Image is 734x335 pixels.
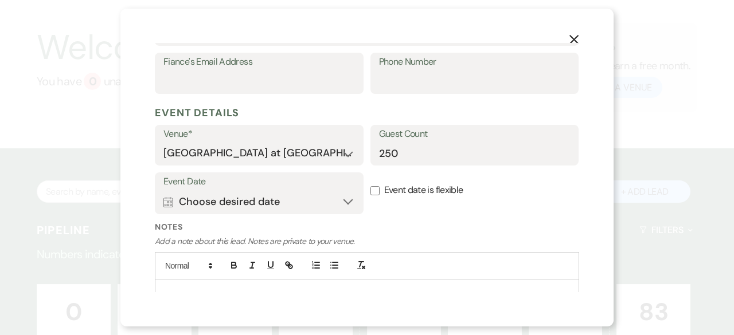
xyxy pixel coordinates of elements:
label: Fiance's Email Address [163,54,355,70]
label: Event Date [163,174,355,190]
label: Event date is flexible [370,172,579,208]
h5: Event Details [155,104,579,121]
label: Guest Count [379,126,571,143]
label: Phone Number [379,54,571,70]
p: Add a note about this lead. Notes are private to your venue. [155,235,579,247]
label: Notes [155,221,579,233]
input: Event date is flexible [370,186,380,195]
label: Venue* [163,126,355,143]
button: Choose desired date [163,190,355,213]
